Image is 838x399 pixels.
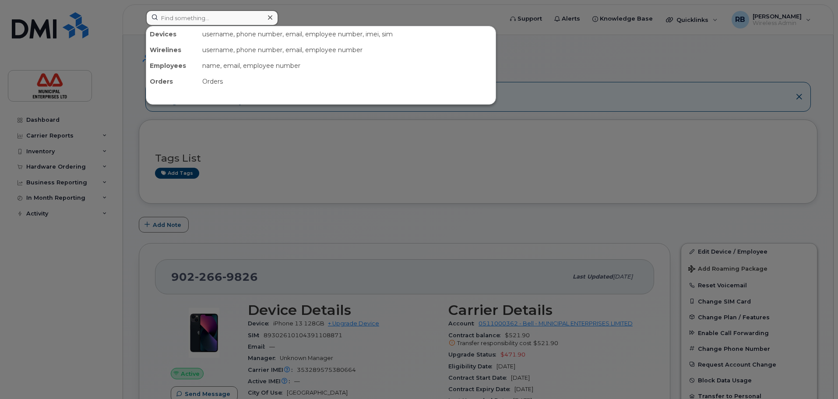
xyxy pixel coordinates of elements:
[199,26,496,42] div: username, phone number, email, employee number, imei, sim
[146,58,199,74] div: Employees
[199,74,496,89] div: Orders
[146,74,199,89] div: Orders
[199,42,496,58] div: username, phone number, email, employee number
[199,58,496,74] div: name, email, employee number
[146,42,199,58] div: Wirelines
[146,26,199,42] div: Devices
